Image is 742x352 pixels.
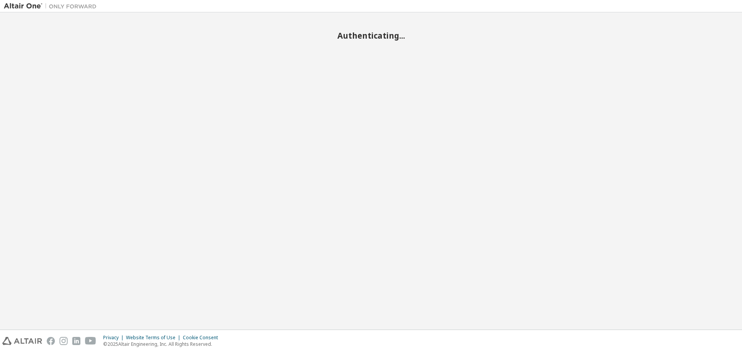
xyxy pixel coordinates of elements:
img: linkedin.svg [72,337,80,345]
div: Privacy [103,335,126,341]
img: youtube.svg [85,337,96,345]
img: Altair One [4,2,100,10]
img: altair_logo.svg [2,337,42,345]
div: Cookie Consent [183,335,223,341]
h2: Authenticating... [4,31,738,41]
p: © 2025 Altair Engineering, Inc. All Rights Reserved. [103,341,223,347]
img: instagram.svg [60,337,68,345]
div: Website Terms of Use [126,335,183,341]
img: facebook.svg [47,337,55,345]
